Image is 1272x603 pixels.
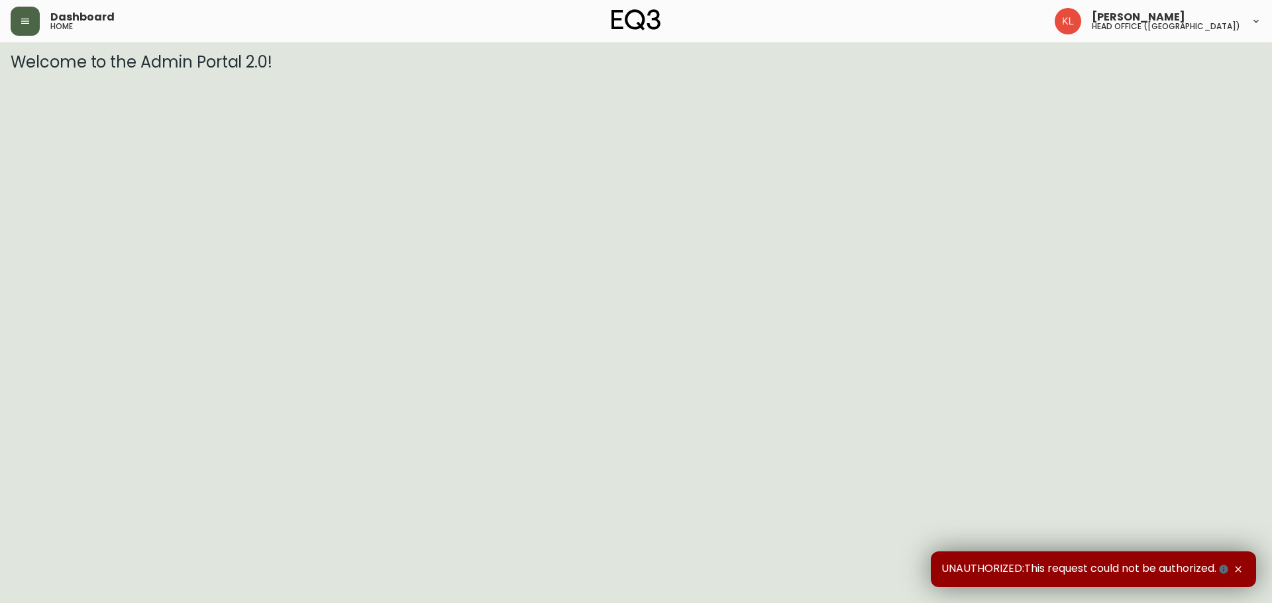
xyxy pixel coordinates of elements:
[1055,8,1081,34] img: 2c0c8aa7421344cf0398c7f872b772b5
[941,562,1231,577] span: UNAUTHORIZED:This request could not be authorized.
[11,53,1261,71] h3: Welcome to the Admin Portal 2.0!
[1092,12,1185,23] span: [PERSON_NAME]
[611,9,661,30] img: logo
[50,12,115,23] span: Dashboard
[1092,23,1240,30] h5: head office ([GEOGRAPHIC_DATA])
[50,23,73,30] h5: home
